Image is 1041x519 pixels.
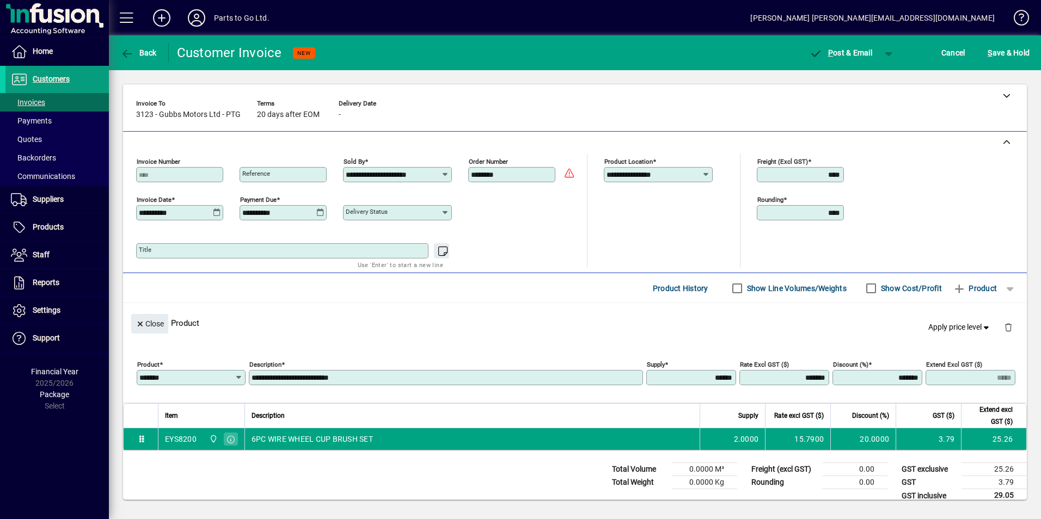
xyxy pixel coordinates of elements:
mat-label: Order number [469,158,508,165]
div: 15.7900 [772,434,824,444]
div: Customer Invoice [177,44,282,61]
span: Payments [11,116,52,125]
mat-label: Rate excl GST ($) [740,361,789,368]
a: Products [5,214,109,241]
td: 0.0000 M³ [672,463,737,476]
span: 3123 - Gubbs Motors Ltd - PTG [136,110,241,119]
span: 6PC WIRE WHEEL CUP BRUSH SET [252,434,373,444]
span: S [988,48,992,57]
button: Product [947,279,1002,298]
div: Parts to Go Ltd. [214,9,270,27]
label: Show Line Volumes/Weights [745,283,847,294]
mat-label: Invoice number [137,158,180,165]
td: 20.0000 [830,428,896,450]
button: Apply price level [924,318,996,337]
span: Discount (%) [852,410,889,422]
span: Rate excl GST ($) [774,410,824,422]
span: GST ($) [933,410,954,422]
div: EYS8200 [165,434,197,444]
a: Support [5,325,109,352]
td: 25.26 [962,463,1027,476]
td: 0.00 [822,463,887,476]
span: NEW [297,50,311,57]
a: Reports [5,269,109,296]
mat-label: Product [137,361,160,368]
td: GST [896,476,962,489]
span: Apply price level [928,322,991,333]
button: Cancel [939,43,968,63]
span: 2.0000 [734,434,759,444]
mat-label: Supply [647,361,665,368]
button: Add [144,8,179,28]
td: GST inclusive [896,489,962,503]
span: Customers [33,75,70,83]
td: Rounding [746,476,822,489]
a: Suppliers [5,186,109,213]
span: Home [33,47,53,55]
button: Post & Email [804,43,878,63]
td: 29.05 [962,489,1027,503]
a: Quotes [5,130,109,149]
td: Total Volume [607,463,672,476]
td: GST exclusive [896,463,962,476]
a: Payments [5,112,109,130]
button: Save & Hold [985,43,1032,63]
mat-label: Product location [604,158,653,165]
mat-label: Delivery status [346,208,388,215]
button: Profile [179,8,214,28]
span: Supply [738,410,758,422]
button: Delete [995,314,1021,340]
td: 3.79 [962,476,1027,489]
span: Reports [33,278,59,287]
span: P [828,48,833,57]
td: 0.00 [822,476,887,489]
mat-label: Description [249,361,281,368]
div: [PERSON_NAME] [PERSON_NAME][EMAIL_ADDRESS][DOMAIN_NAME] [750,9,995,27]
a: Knowledge Base [1006,2,1027,38]
a: Settings [5,297,109,324]
span: DAE - Bulk Store [206,433,219,445]
td: Freight (excl GST) [746,463,822,476]
span: Product History [653,280,708,297]
mat-label: Freight (excl GST) [757,158,808,165]
mat-label: Invoice date [137,196,172,203]
td: 3.79 [896,428,961,450]
span: Suppliers [33,195,64,203]
span: ave & Hold [988,44,1030,61]
a: Backorders [5,149,109,167]
button: Back [118,43,160,63]
span: Support [33,333,60,342]
span: Package [40,390,69,399]
span: Description [252,410,285,422]
mat-label: Discount (%) [833,361,868,368]
span: 20 days after EOM [257,110,320,119]
span: Back [120,48,157,57]
span: Item [165,410,178,422]
td: 25.26 [961,428,1026,450]
span: Cancel [941,44,965,61]
a: Invoices [5,93,109,112]
mat-label: Sold by [344,158,365,165]
app-page-header-button: Close [128,318,171,328]
span: Settings [33,306,60,314]
span: Backorders [11,153,56,162]
mat-label: Payment due [240,196,277,203]
a: Staff [5,242,109,269]
span: Extend excl GST ($) [968,404,1013,428]
mat-label: Extend excl GST ($) [926,361,982,368]
span: Staff [33,250,50,259]
mat-label: Reference [242,170,270,177]
span: Invoices [11,98,45,107]
span: Financial Year [31,367,78,376]
a: Home [5,38,109,65]
span: Products [33,223,64,231]
span: Product [953,280,997,297]
label: Show Cost/Profit [879,283,942,294]
app-page-header-button: Delete [995,322,1021,332]
button: Close [131,314,168,333]
mat-label: Title [139,246,151,254]
td: 0.0000 Kg [672,476,737,489]
span: - [339,110,341,119]
span: Communications [11,172,75,181]
td: Total Weight [607,476,672,489]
